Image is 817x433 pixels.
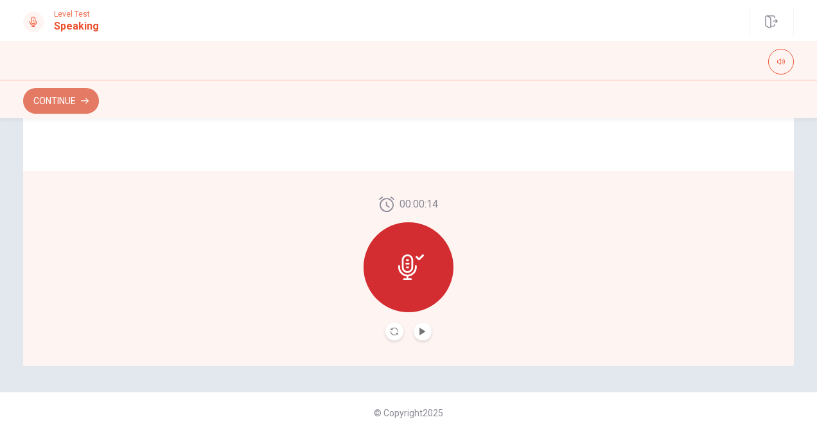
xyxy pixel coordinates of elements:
[23,88,99,114] button: Continue
[374,408,443,418] span: © Copyright 2025
[54,10,99,19] span: Level Test
[54,19,99,34] h1: Speaking
[385,323,403,340] button: Record Again
[400,197,438,212] span: 00:00:14
[414,323,432,340] button: Play Audio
